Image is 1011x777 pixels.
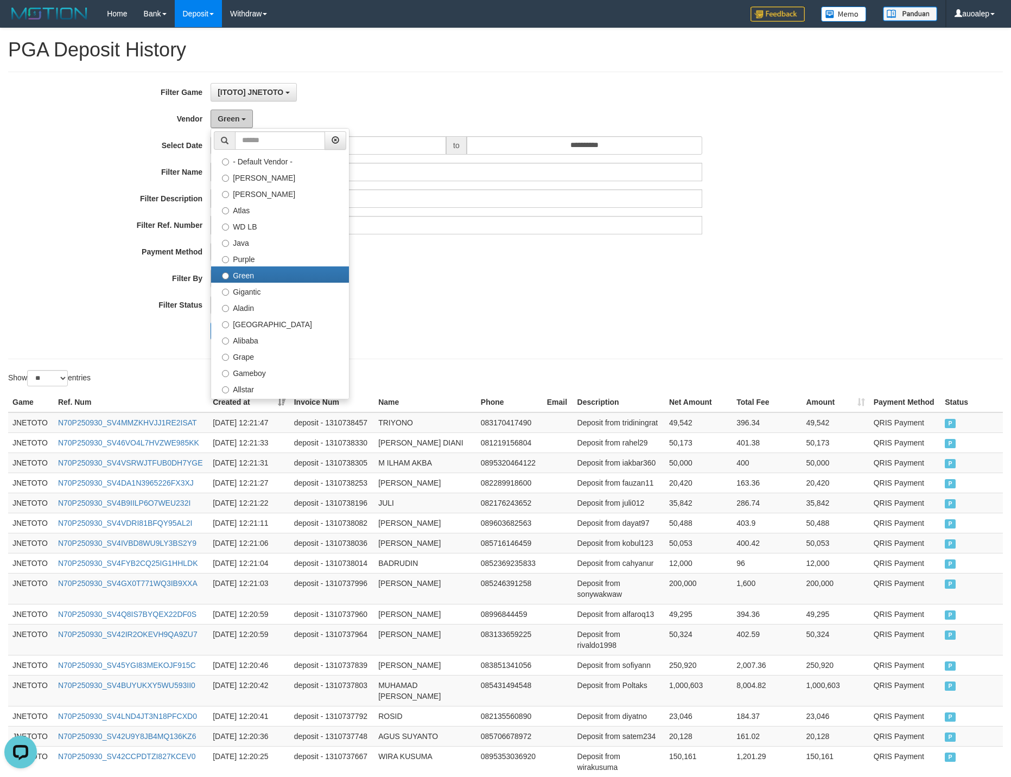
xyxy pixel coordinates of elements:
[222,321,229,328] input: [GEOGRAPHIC_DATA]
[222,240,229,247] input: Java
[374,533,476,553] td: [PERSON_NAME]
[211,218,349,234] label: WD LB
[573,533,665,553] td: Deposit from kobul123
[665,533,732,553] td: 50,053
[802,493,869,513] td: 35,842
[476,533,543,553] td: 085716146459
[211,315,349,332] label: [GEOGRAPHIC_DATA]
[573,746,665,777] td: Deposit from wirakusuma
[290,746,374,777] td: deposit - 1310737667
[218,88,283,97] span: [ITOTO] JNETOTO
[665,392,732,412] th: Net Amount
[869,432,941,453] td: QRIS Payment
[208,553,290,573] td: [DATE] 12:21:04
[665,553,732,573] td: 12,000
[211,83,297,101] button: [ITOTO] JNETOTO
[869,655,941,675] td: QRIS Payment
[732,432,802,453] td: 401.38
[446,136,467,155] span: to
[58,458,203,467] a: N70P250930_SV4VSRWJTFUB0DH7YGE
[4,4,37,37] button: Open LiveChat chat widget
[58,732,196,741] a: N70P250930_SV42U9Y8JB4MQ136KZ6
[8,432,54,453] td: JNETOTO
[573,675,665,706] td: Deposit from Poltaks
[869,746,941,777] td: QRIS Payment
[869,473,941,493] td: QRIS Payment
[573,726,665,746] td: Deposit from satem234
[8,39,1003,61] h1: PGA Deposit History
[732,553,802,573] td: 96
[869,513,941,533] td: QRIS Payment
[802,553,869,573] td: 12,000
[211,201,349,218] label: Atlas
[945,610,956,620] span: PAID
[374,746,476,777] td: WIRA KUSUMA
[211,364,349,380] label: Gameboy
[945,459,956,468] span: PAID
[374,453,476,473] td: M ILHAM AKBA
[802,453,869,473] td: 50,000
[58,661,196,670] a: N70P250930_SV45YGI83MEKOJF915C
[8,473,54,493] td: JNETOTO
[665,493,732,513] td: 35,842
[222,305,229,312] input: Aladin
[211,380,349,397] label: Allstar
[58,610,196,619] a: N70P250930_SV4Q8IS7BYQEX22DF0S
[869,412,941,433] td: QRIS Payment
[476,453,543,473] td: 0895320464122
[222,337,229,345] input: Alibaba
[374,412,476,433] td: TRIYONO
[8,533,54,553] td: JNETOTO
[58,630,198,639] a: N70P250930_SV42IR2OKEVH9QA9ZU7
[573,706,665,726] td: Deposit from diyatno
[665,604,732,624] td: 49,295
[732,493,802,513] td: 286.74
[732,513,802,533] td: 403.9
[58,579,198,588] a: N70P250930_SV4GX0T771WQ3IB9XXA
[945,439,956,448] span: PAID
[476,604,543,624] td: 08996844459
[208,655,290,675] td: [DATE] 12:20:46
[869,675,941,706] td: QRIS Payment
[665,412,732,433] td: 49,542
[573,493,665,513] td: Deposit from juli012
[732,624,802,655] td: 402.59
[290,675,374,706] td: deposit - 1310737803
[374,655,476,675] td: [PERSON_NAME]
[802,473,869,493] td: 20,420
[211,332,349,348] label: Alibaba
[802,655,869,675] td: 250,920
[732,706,802,726] td: 184.37
[945,559,956,569] span: PAID
[802,726,869,746] td: 20,128
[58,499,190,507] a: N70P250930_SV4B9IILP6O7WEU232I
[8,675,54,706] td: JNETOTO
[58,712,197,721] a: N70P250930_SV4LND4JT3N18PFCXD0
[802,675,869,706] td: 1,000,603
[732,473,802,493] td: 163.36
[8,370,91,386] label: Show entries
[208,604,290,624] td: [DATE] 12:20:59
[665,513,732,533] td: 50,488
[573,655,665,675] td: Deposit from sofiyann
[573,432,665,453] td: Deposit from rahel29
[476,392,543,412] th: Phone
[732,533,802,553] td: 400.42
[802,432,869,453] td: 50,173
[208,412,290,433] td: [DATE] 12:21:47
[290,513,374,533] td: deposit - 1310738082
[208,432,290,453] td: [DATE] 12:21:33
[476,432,543,453] td: 081219156804
[222,191,229,198] input: [PERSON_NAME]
[869,453,941,473] td: QRIS Payment
[802,392,869,412] th: Amount: activate to sort column ascending
[8,655,54,675] td: JNETOTO
[290,553,374,573] td: deposit - 1310738014
[290,573,374,604] td: deposit - 1310737996
[374,432,476,453] td: [PERSON_NAME] DIANI
[732,655,802,675] td: 2,007.36
[208,746,290,777] td: [DATE] 12:20:25
[665,473,732,493] td: 20,420
[945,579,956,589] span: PAID
[869,392,941,412] th: Payment Method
